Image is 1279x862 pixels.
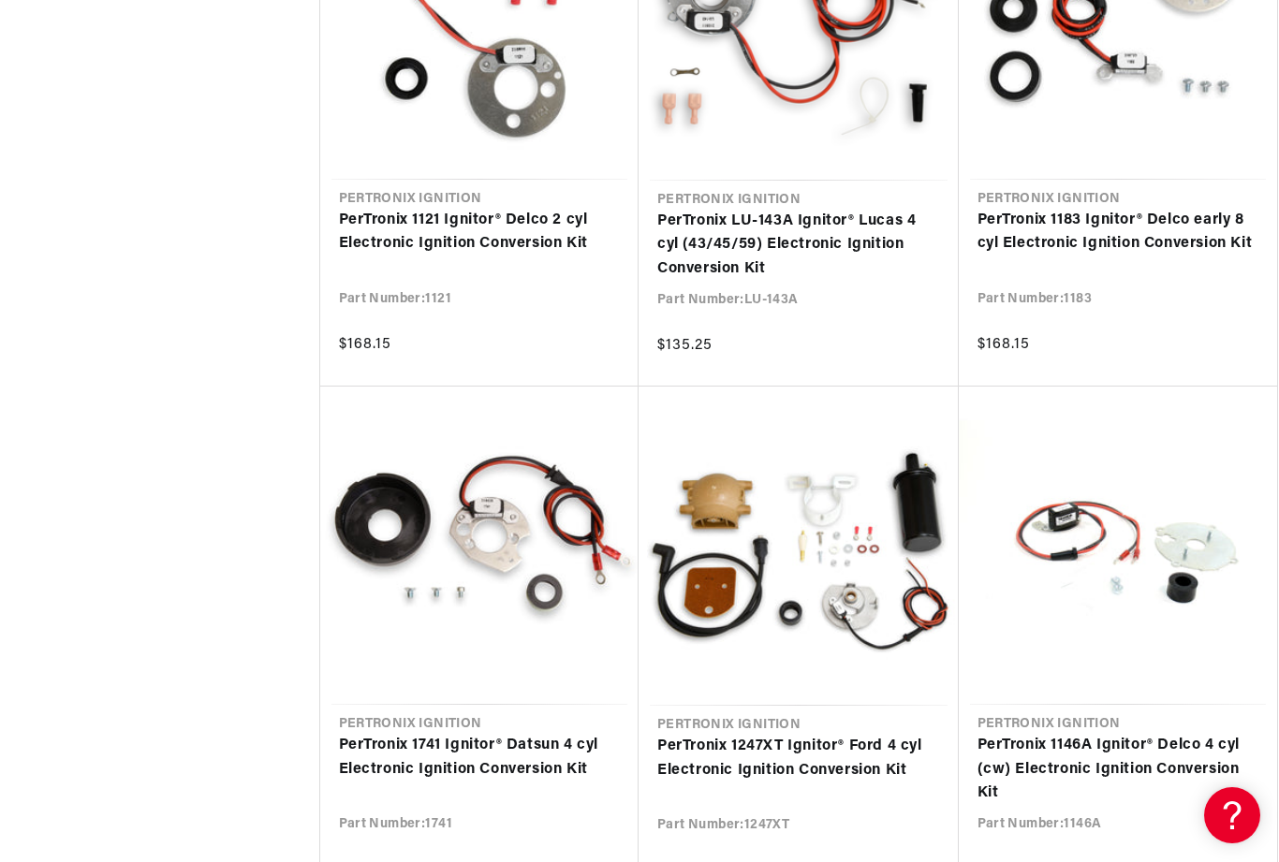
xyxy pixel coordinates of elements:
[657,210,940,282] a: PerTronix LU-143A Ignitor® Lucas 4 cyl (43/45/59) Electronic Ignition Conversion Kit
[657,735,940,782] a: PerTronix 1247XT Ignitor® Ford 4 cyl Electronic Ignition Conversion Kit
[339,209,621,256] a: PerTronix 1121 Ignitor® Delco 2 cyl Electronic Ignition Conversion Kit
[339,734,621,782] a: PerTronix 1741 Ignitor® Datsun 4 cyl Electronic Ignition Conversion Kit
[978,209,1259,256] a: PerTronix 1183 Ignitor® Delco early 8 cyl Electronic Ignition Conversion Kit
[978,734,1259,806] a: PerTronix 1146A Ignitor® Delco 4 cyl (cw) Electronic Ignition Conversion Kit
